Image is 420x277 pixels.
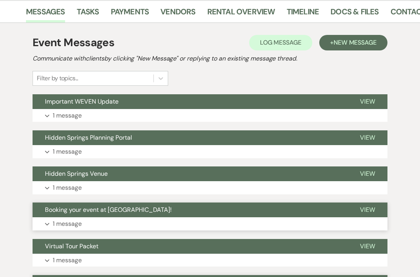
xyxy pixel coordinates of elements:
button: 1 message [33,217,387,230]
h1: Event Messages [33,35,114,51]
button: View [348,239,387,254]
p: 1 message [53,111,82,121]
a: Vendors [160,5,195,23]
p: 1 message [53,219,82,229]
span: Hidden Springs Venue [45,170,108,178]
button: View [348,130,387,145]
a: Messages [26,5,65,23]
span: Hidden Springs Planning Portal [45,133,132,142]
button: Hidden Springs Venue [33,166,348,181]
button: +New Message [319,35,387,50]
span: View [360,170,375,178]
button: Booking your event at [GEOGRAPHIC_DATA]! [33,203,348,217]
p: 1 message [53,183,82,193]
a: Docs & Files [330,5,379,23]
span: View [360,206,375,214]
a: Payments [111,5,149,23]
span: New Message [334,38,377,47]
button: Virtual Tour Packet [33,239,348,254]
span: Log Message [260,38,301,47]
p: 1 message [53,147,82,157]
div: Filter by topics... [37,74,78,83]
span: Important WEVEN Update [45,97,119,106]
a: Rental Overview [207,5,275,23]
button: 1 message [33,181,387,194]
button: View [348,166,387,181]
h2: Communicate with clients by clicking "New Message" or replying to an existing message thread. [33,54,387,63]
span: View [360,133,375,142]
button: View [348,94,387,109]
button: 1 message [33,254,387,267]
a: Tasks [77,5,99,23]
p: 1 message [53,255,82,265]
span: View [360,97,375,106]
button: View [348,203,387,217]
button: 1 message [33,109,387,122]
button: Hidden Springs Planning Portal [33,130,348,145]
span: Booking your event at [GEOGRAPHIC_DATA]! [45,206,172,214]
button: Important WEVEN Update [33,94,348,109]
span: View [360,242,375,250]
a: Timeline [287,5,319,23]
span: Virtual Tour Packet [45,242,98,250]
button: 1 message [33,145,387,158]
button: Log Message [249,35,312,50]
